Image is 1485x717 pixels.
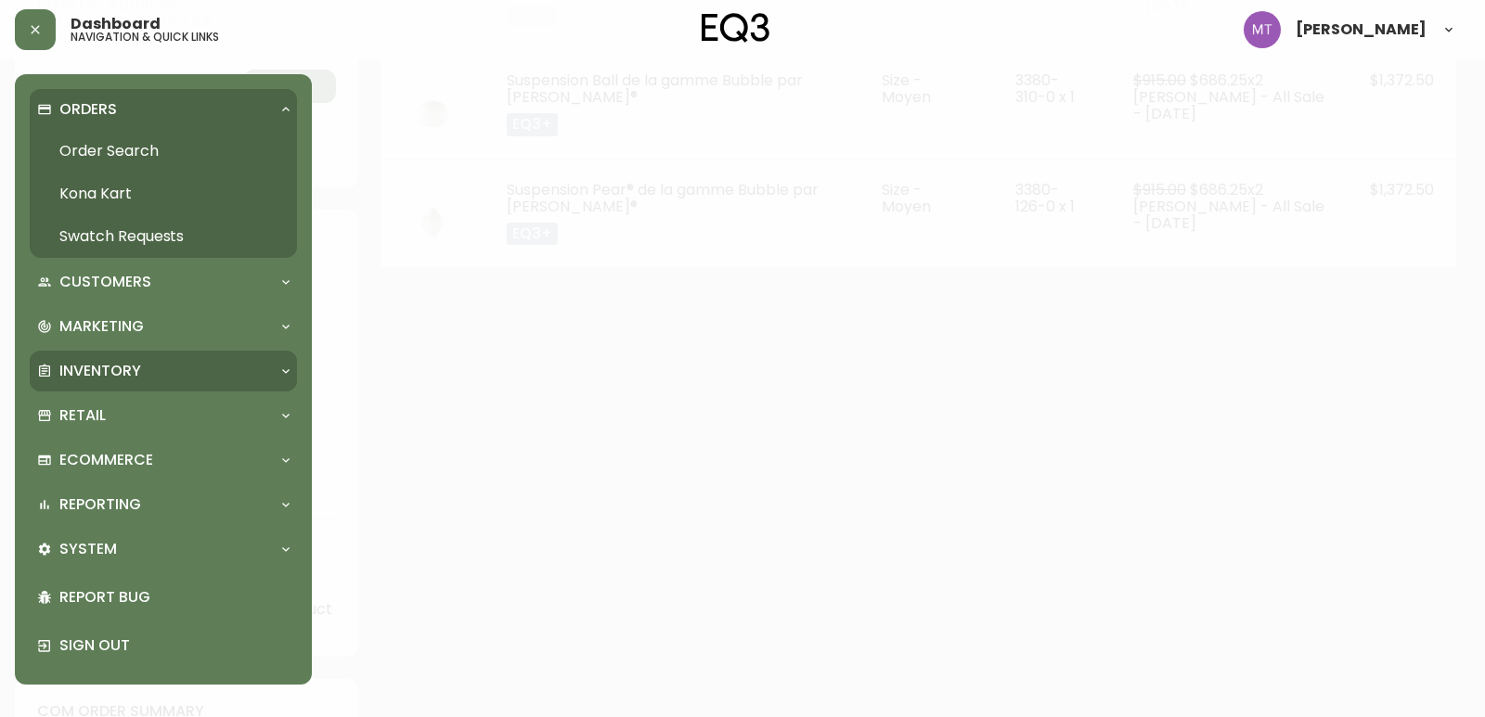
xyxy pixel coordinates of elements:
[30,440,297,480] div: Ecommerce
[30,573,297,621] div: Report Bug
[30,306,297,347] div: Marketing
[59,635,290,656] p: Sign Out
[30,621,297,670] div: Sign Out
[30,395,297,436] div: Retail
[30,529,297,570] div: System
[30,89,297,130] div: Orders
[59,316,144,337] p: Marketing
[1244,11,1281,48] img: 397d82b7ede99da91c28605cdd79fceb
[30,173,297,215] a: Kona Kart
[59,361,141,381] p: Inventory
[30,215,297,258] a: Swatch Requests
[59,405,106,426] p: Retail
[59,539,117,559] p: System
[30,262,297,302] div: Customers
[702,13,770,43] img: logo
[30,351,297,391] div: Inventory
[59,587,290,608] p: Report Bug
[59,450,153,470] p: Ecommerce
[59,494,141,515] p: Reporting
[71,17,161,32] span: Dashboard
[30,130,297,173] a: Order Search
[59,99,117,120] p: Orders
[1296,22,1427,37] span: [PERSON_NAME]
[30,484,297,525] div: Reporting
[59,272,151,292] p: Customers
[71,32,219,43] h5: navigation & quick links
